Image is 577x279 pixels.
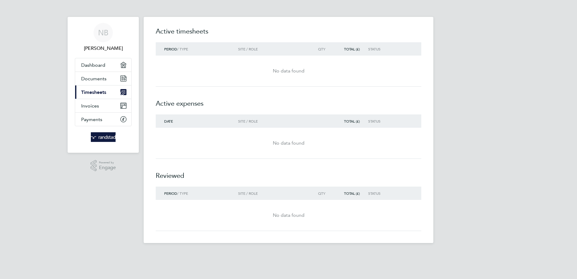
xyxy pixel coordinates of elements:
div: Status [368,191,405,195]
div: Site / Role [238,191,307,195]
div: Total (£) [334,47,368,51]
div: Qty [307,47,334,51]
div: Qty [307,191,334,195]
span: Timesheets [81,89,106,95]
span: Engage [99,165,116,170]
div: Status [368,47,405,51]
div: No data found [156,67,421,75]
span: Neil Burgess [75,45,132,52]
div: Site / Role [238,47,307,51]
nav: Main navigation [68,17,139,153]
span: Payments [81,117,102,122]
a: Timesheets [75,85,131,99]
div: Site / Role [238,119,307,123]
a: NB[PERSON_NAME] [75,23,132,52]
h2: Active timesheets [156,27,421,42]
a: Payments [75,113,131,126]
div: Status [368,119,405,123]
span: Powered by [99,160,116,165]
div: Date [156,119,238,123]
span: Period [164,46,177,51]
a: Documents [75,72,131,85]
div: Total (£) [334,119,368,123]
a: Go to home page [75,132,132,142]
div: No data found [156,212,421,219]
span: Invoices [81,103,99,109]
h2: Reviewed [156,159,421,187]
a: Dashboard [75,58,131,72]
div: / Type [156,191,238,195]
img: randstad-logo-retina.png [91,132,116,142]
h2: Active expenses [156,87,421,114]
span: Period [164,191,177,196]
div: Total (£) [334,191,368,195]
a: Powered byEngage [91,160,116,172]
div: No data found [156,139,421,147]
span: NB [98,29,108,37]
a: Invoices [75,99,131,112]
span: Dashboard [81,62,105,68]
span: Documents [81,76,107,82]
div: / Type [156,47,238,51]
